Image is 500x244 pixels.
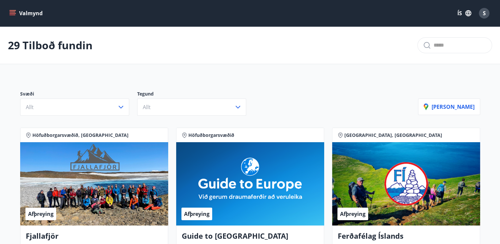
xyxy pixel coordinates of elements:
p: Tegund [137,91,254,99]
span: Höfuðborgarsvæðið [188,132,234,139]
span: Afþreying [28,210,54,218]
span: S [483,10,486,17]
span: Afþreying [340,210,365,218]
button: S [476,5,492,21]
button: Allt [20,99,129,116]
button: menu [8,7,45,19]
button: [PERSON_NAME] [418,99,480,115]
button: Allt [137,99,246,116]
span: Afþreying [184,210,210,218]
span: [GEOGRAPHIC_DATA], [GEOGRAPHIC_DATA] [344,132,442,139]
button: ÍS [454,7,475,19]
p: 29 Tilboð fundin [8,38,93,53]
span: Höfuðborgarsvæðið, [GEOGRAPHIC_DATA] [32,132,129,139]
p: Svæði [20,91,137,99]
span: Allt [143,103,151,111]
p: [PERSON_NAME] [424,103,475,110]
span: Allt [26,103,34,111]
